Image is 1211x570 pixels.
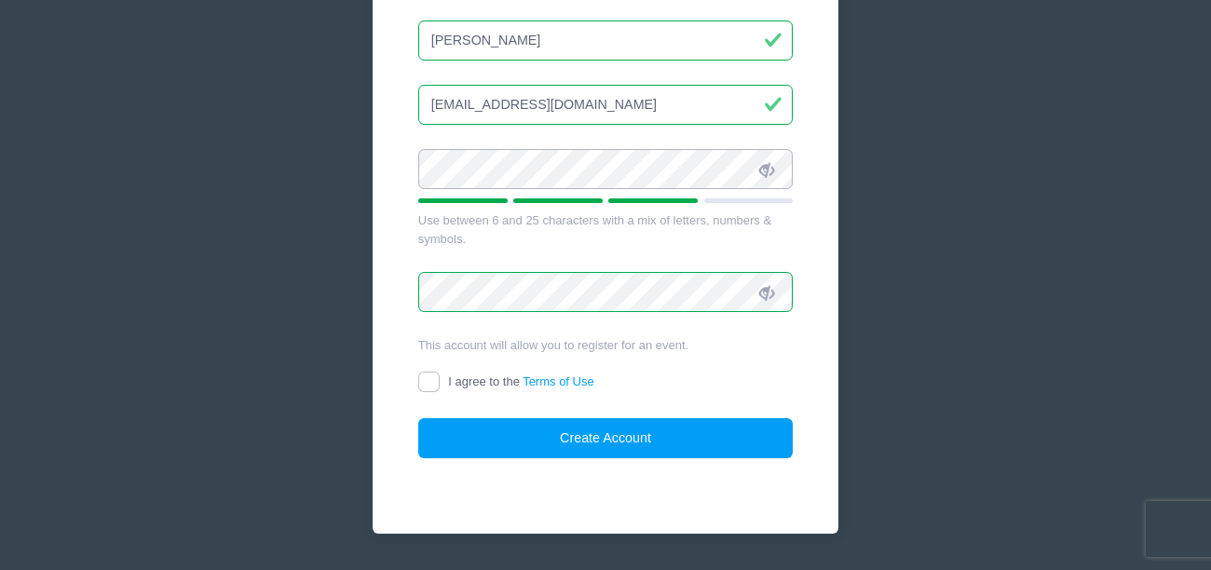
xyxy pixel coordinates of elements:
[448,374,593,388] span: I agree to the
[418,211,794,248] div: Use between 6 and 25 characters with a mix of letters, numbers & symbols.
[418,20,794,61] input: Last Name
[418,418,794,458] button: Create Account
[418,336,794,355] div: This account will allow you to register for an event.
[418,85,794,125] input: Email
[418,372,440,393] input: I agree to theTerms of Use
[523,374,594,388] a: Terms of Use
